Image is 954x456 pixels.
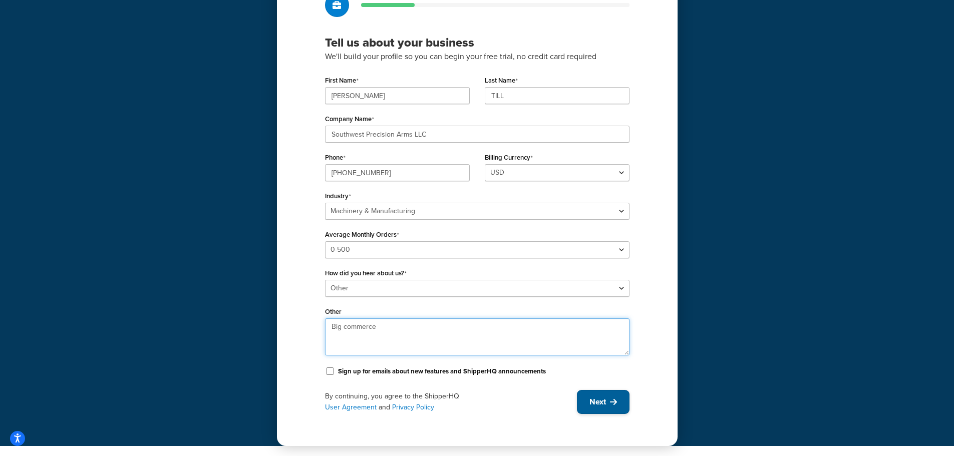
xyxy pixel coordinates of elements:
div: By continuing, you agree to the ShipperHQ and [325,391,577,413]
textarea: Big commerce [325,318,629,355]
span: Next [589,396,606,407]
label: How did you hear about us? [325,269,407,277]
label: Phone [325,154,346,162]
label: Industry [325,192,351,200]
label: First Name [325,77,359,85]
label: Sign up for emails about new features and ShipperHQ announcements [338,367,546,376]
a: Privacy Policy [392,402,434,412]
label: Average Monthly Orders [325,231,399,239]
p: We'll build your profile so you can begin your free trial, no credit card required [325,50,629,63]
h3: Tell us about your business [325,35,629,50]
button: Next [577,390,629,414]
label: Billing Currency [485,154,533,162]
label: Company Name [325,115,374,123]
label: Last Name [485,77,518,85]
label: Other [325,308,342,315]
a: User Agreement [325,402,377,412]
